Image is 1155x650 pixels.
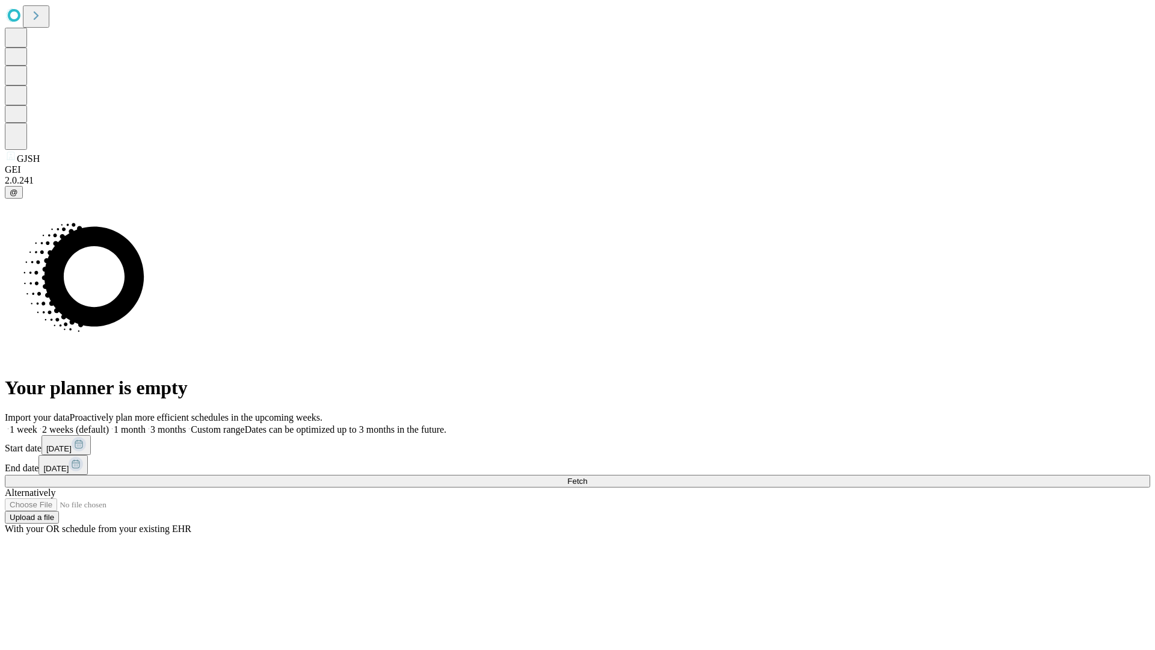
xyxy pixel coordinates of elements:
span: 1 week [10,424,37,435]
span: Import your data [5,412,70,422]
div: End date [5,455,1150,475]
span: Alternatively [5,487,55,498]
span: With your OR schedule from your existing EHR [5,524,191,534]
button: [DATE] [38,455,88,475]
button: @ [5,186,23,199]
button: Fetch [5,475,1150,487]
span: @ [10,188,18,197]
span: GJSH [17,153,40,164]
span: Proactively plan more efficient schedules in the upcoming weeks. [70,412,322,422]
span: 1 month [114,424,146,435]
span: [DATE] [46,444,72,453]
span: 2 weeks (default) [42,424,109,435]
div: Start date [5,435,1150,455]
span: Fetch [567,477,587,486]
button: [DATE] [42,435,91,455]
div: GEI [5,164,1150,175]
div: 2.0.241 [5,175,1150,186]
h1: Your planner is empty [5,377,1150,399]
span: Custom range [191,424,244,435]
button: Upload a file [5,511,59,524]
span: 3 months [150,424,186,435]
span: [DATE] [43,464,69,473]
span: Dates can be optimized up to 3 months in the future. [245,424,446,435]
